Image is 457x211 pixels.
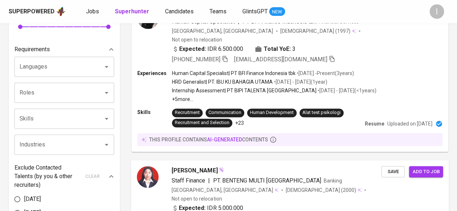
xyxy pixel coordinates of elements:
[273,78,327,85] p: • [DATE] - [DATE] ( 1 year )
[280,27,356,35] div: (1997)
[172,96,376,103] p: +5 more ...
[14,163,81,189] p: Exclude Contacted Talents (by you & other recruiters)
[302,109,341,116] div: Alat test psikologi
[286,186,341,193] span: [DEMOGRAPHIC_DATA]
[137,70,172,77] p: Experiences
[172,177,205,184] span: Staff Finance
[9,8,55,16] div: Superpowered
[115,7,151,16] a: Superhunter
[172,87,316,94] p: Internship Assessment | PT BIPI TALENTA [GEOGRAPHIC_DATA]
[208,176,210,185] span: |
[86,8,99,15] span: Jobs
[387,120,432,127] p: Uploaded on [DATE]
[175,109,200,116] div: Recruitment
[172,27,273,35] div: [GEOGRAPHIC_DATA], [GEOGRAPHIC_DATA]
[102,140,112,150] button: Open
[323,177,342,183] span: Banking
[137,166,159,188] img: dcef5c6c513e08b595f42ddb6732feef.jpg
[24,195,41,203] span: [DATE]
[137,109,172,116] p: Skills
[172,18,235,25] span: Human Capital Specialist
[296,70,354,77] p: • [DATE] - Present ( 3 years )
[172,78,273,85] p: HRD Generalist | PT. IBU KU BAHAGIA UTAMA
[213,177,321,184] span: PT. BENTENG MULTI [GEOGRAPHIC_DATA]
[280,27,335,35] span: [DEMOGRAPHIC_DATA]
[409,166,443,177] button: Add to job
[172,56,220,63] span: [PHONE_NUMBER]
[234,56,327,63] span: [EMAIL_ADDRESS][DOMAIN_NAME]
[102,88,112,98] button: Open
[172,186,279,193] div: [GEOGRAPHIC_DATA], [GEOGRAPHIC_DATA]
[316,87,376,94] p: • [DATE] - [DATE] ( <1 years )
[14,42,114,57] div: Requirements
[365,120,384,127] p: Resume
[218,167,224,172] img: magic_wand.svg
[242,18,316,25] span: PT BFI Finance Indonesia tbk
[430,4,444,19] div: I
[14,163,114,189] div: Exclude Contacted Talents (by you & other recruiters)clear
[269,8,285,16] span: NEW
[286,186,362,193] div: (2000)
[207,137,242,142] span: AI-generated
[242,7,285,16] a: GlintsGPT NEW
[381,166,405,177] button: Save
[242,8,268,15] span: GlintsGPT
[172,45,243,53] div: IDR 6.500.000
[264,45,291,53] b: Total YoE:
[172,195,222,202] p: Not open to relocation
[86,7,100,16] a: Jobs
[165,7,195,16] a: Candidates
[14,45,50,54] p: Requirements
[9,6,66,17] a: Superpoweredapp logo
[102,62,112,72] button: Open
[175,119,229,126] div: Recruitment and Selection
[172,70,296,77] p: Human Capital Specialist | PT BFI Finance Indonesia tbk
[250,109,294,116] div: Human Development
[56,6,66,17] img: app logo
[208,109,241,116] div: Communication
[235,119,244,127] p: +23
[172,166,217,175] span: [PERSON_NAME]
[132,1,448,152] a: [PERSON_NAME]Human Capital Specialist|PT BFI Finance Indonesia tbkFinancial Services[GEOGRAPHIC_D...
[385,167,401,176] span: Save
[115,8,149,15] b: Superhunter
[165,8,194,15] span: Candidates
[210,8,227,15] span: Teams
[210,7,228,16] a: Teams
[102,114,112,124] button: Open
[292,45,296,53] span: 3
[149,136,268,143] p: this profile contains contents
[413,167,439,176] span: Add to job
[172,36,222,43] p: Not open to relocation
[319,19,359,25] span: Financial Services
[179,45,206,53] b: Expected:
